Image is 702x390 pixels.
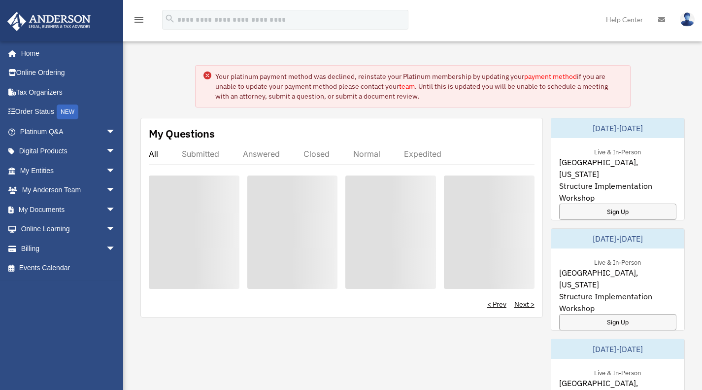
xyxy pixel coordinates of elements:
[586,367,649,377] div: Live & In-Person
[133,14,145,26] i: menu
[149,126,215,141] div: My Questions
[559,314,676,330] a: Sign Up
[559,290,676,314] span: Structure Implementation Workshop
[57,105,78,119] div: NEW
[586,146,649,156] div: Live & In-Person
[165,13,175,24] i: search
[514,299,535,309] a: Next >
[106,200,126,220] span: arrow_drop_down
[7,219,131,239] a: Online Learningarrow_drop_down
[106,161,126,181] span: arrow_drop_down
[404,149,441,159] div: Expedited
[106,142,126,162] span: arrow_drop_down
[243,149,280,159] div: Answered
[680,12,695,27] img: User Pic
[353,149,380,159] div: Normal
[559,204,676,220] a: Sign Up
[7,239,131,258] a: Billingarrow_drop_down
[182,149,219,159] div: Submitted
[399,82,415,91] a: team
[133,17,145,26] a: menu
[106,122,126,142] span: arrow_drop_down
[106,239,126,259] span: arrow_drop_down
[559,180,676,204] span: Structure Implementation Workshop
[524,72,577,81] a: payment method
[7,161,131,180] a: My Entitiesarrow_drop_down
[7,102,131,122] a: Order StatusNEW
[106,219,126,240] span: arrow_drop_down
[7,142,131,161] a: Digital Productsarrow_drop_down
[303,149,330,159] div: Closed
[106,180,126,201] span: arrow_drop_down
[487,299,506,309] a: < Prev
[559,267,676,290] span: [GEOGRAPHIC_DATA], [US_STATE]
[586,256,649,267] div: Live & In-Person
[7,63,131,83] a: Online Ordering
[215,71,622,101] div: Your platinum payment method was declined, reinstate your Platinum membership by updating your if...
[7,200,131,219] a: My Documentsarrow_drop_down
[559,156,676,180] span: [GEOGRAPHIC_DATA], [US_STATE]
[149,149,158,159] div: All
[7,82,131,102] a: Tax Organizers
[7,258,131,278] a: Events Calendar
[7,122,131,142] a: Platinum Q&Aarrow_drop_down
[551,118,684,138] div: [DATE]-[DATE]
[7,43,126,63] a: Home
[4,12,94,31] img: Anderson Advisors Platinum Portal
[551,229,684,248] div: [DATE]-[DATE]
[551,339,684,359] div: [DATE]-[DATE]
[7,180,131,200] a: My Anderson Teamarrow_drop_down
